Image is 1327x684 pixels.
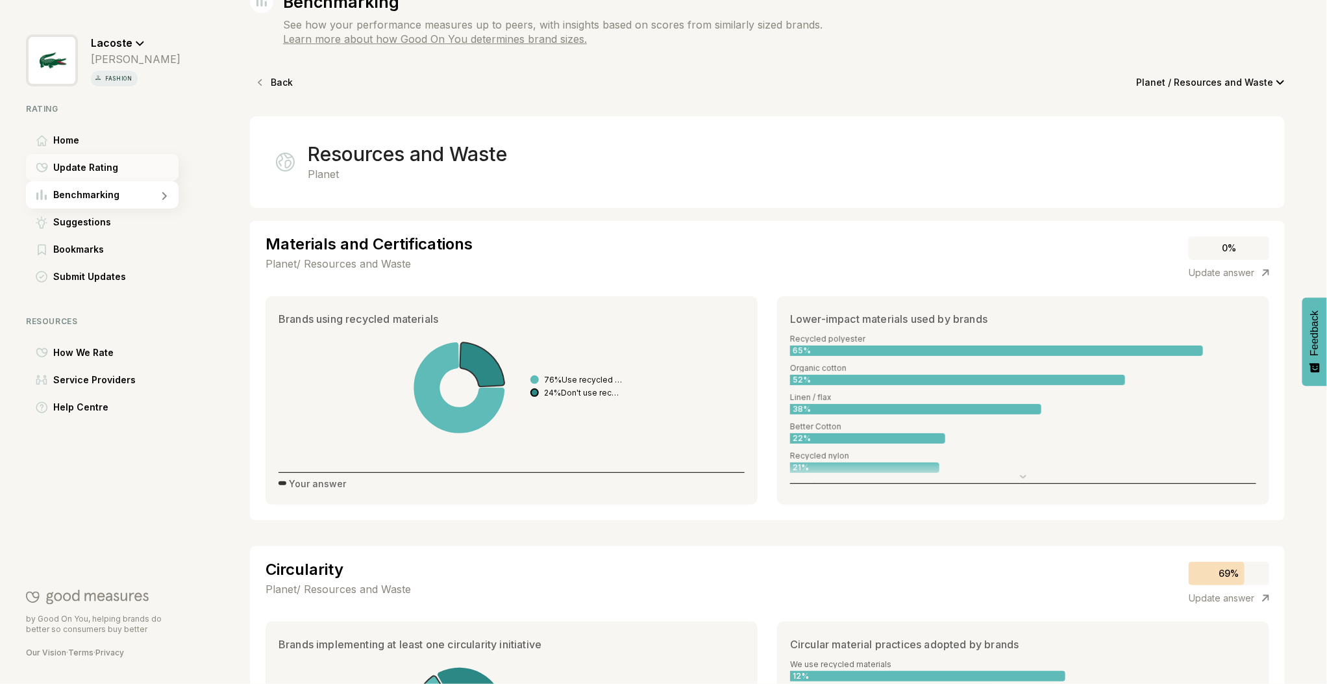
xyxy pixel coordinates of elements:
div: Materials and Certifications [266,236,473,252]
span: Suggestions [53,214,111,230]
img: Bookmarks [38,244,46,255]
div: 38 % [790,404,1041,414]
span: 76 % Use recycled materials [544,375,622,385]
a: How We RateHow We Rate [26,339,180,366]
p: Brands implementing at least one circularity initiative [279,637,541,652]
a: Service ProvidersService Providers [26,366,180,394]
p: Back [271,73,293,92]
div: 69% [1189,562,1269,585]
p: Circular material practices adopted by brands [790,637,1019,652]
span: Service Providers [53,372,136,388]
div: [PERSON_NAME] [91,53,180,66]
p: by Good On You, helping brands do better so consumers buy better [26,614,179,635]
div: 0% [1189,236,1269,260]
div: Your answer [279,478,346,489]
img: External Link [1262,594,1269,602]
span: Feedback [1309,310,1321,356]
a: SuggestionsSuggestions [26,209,180,236]
span: 24 % Don't use recycled materials [544,388,622,398]
div: Circularity [266,562,411,577]
a: Privacy [95,648,124,657]
img: Planet [276,153,295,171]
div: 21 % [790,462,939,473]
div: Recycled polyester [790,335,1256,343]
div: Better Cotton [790,422,1256,431]
div: · · [26,648,179,658]
p: Planet / Resources and Waste [1137,73,1274,92]
a: Submit UpdatesSubmit Updates [26,263,180,290]
div: Update answer [1189,265,1269,281]
span: Home [53,133,79,148]
div: Planet / Resources and Waste [266,581,411,597]
div: 65 % [790,346,1203,356]
div: Resources [26,316,180,326]
span: Bookmarks [53,242,104,257]
div: 22 % [790,433,945,444]
span: Benchmarking [53,187,119,203]
img: Home [36,135,47,146]
img: Update Rating [36,162,48,173]
div: Recycled nylon [790,451,1256,460]
span: Submit Updates [53,269,126,285]
a: BookmarksBookmarks [26,236,180,263]
div: Planet / Resources and Waste [266,256,473,272]
p: fashion [103,73,135,84]
img: Help Centre [36,401,48,414]
div: We use recycled materials [790,660,1256,668]
div: Update answer [1189,590,1269,606]
img: vertical icon [93,73,103,82]
span: How We Rate [53,345,114,361]
div: 52 % [790,375,1125,385]
img: External Link [1262,269,1269,277]
a: Update RatingUpdate Rating [26,154,180,181]
span: Update Rating [53,160,118,175]
div: Planet [308,166,507,182]
span: Lacoste [91,36,132,49]
img: Suggestions [36,216,47,229]
img: Submit Updates [36,271,47,283]
a: Materials and CertificationsPlanet/ Resources and Waste0%Update answerExternal LinkBrands using r... [250,221,1285,520]
a: BenchmarkingBenchmarking [26,181,180,209]
div: 12 % [790,671,1065,681]
img: Good On You [26,589,149,605]
a: Our Vision [26,648,66,657]
span: Help Centre [53,399,108,415]
img: Back [250,72,271,93]
div: Resources and Waste [308,142,507,166]
div: Rating [26,104,180,114]
a: HomeHome [26,127,180,154]
iframe: Website support platform help button [1270,627,1314,671]
a: Help CentreHelp Centre [26,394,180,421]
a: Learn more about how Good On You determines brand sizes. [283,32,823,45]
div: Organic cotton [790,364,1256,372]
img: Service Providers [36,375,47,385]
div: Linen / flax [790,393,1256,401]
img: Benchmarking [36,190,47,200]
img: How We Rate [36,348,48,358]
p: Lower-impact materials used by brands [790,312,987,327]
button: Feedback - Show survey [1302,298,1327,386]
p: Brands using recycled materials [279,312,438,327]
h4: See how your performance measures up to peers, with insights based on scores from similarly sized... [283,17,823,32]
a: Terms [68,648,93,657]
